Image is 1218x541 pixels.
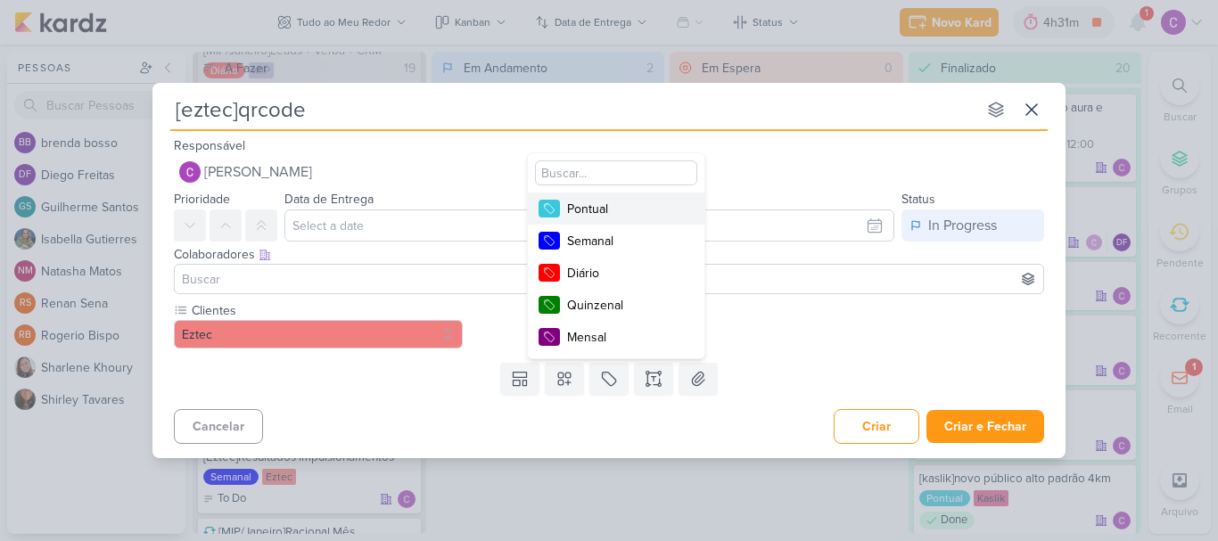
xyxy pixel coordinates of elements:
div: Pontual [567,200,683,218]
button: [PERSON_NAME] [174,156,1044,188]
span: [PERSON_NAME] [204,161,312,183]
div: Colaboradores [174,245,1044,264]
button: In Progress [901,209,1044,242]
label: Responsável [174,138,245,153]
input: Kard Sem Título [170,94,976,126]
img: Carlos Lima [179,161,201,183]
button: Criar [834,409,919,444]
input: Select a date [284,209,894,242]
div: Semanal [567,232,683,250]
input: Buscar [178,268,1040,290]
label: Data de Entrega [284,192,374,207]
div: Diário [567,264,683,283]
input: Buscar... [535,160,697,185]
label: Clientes [190,301,463,320]
div: In Progress [928,215,997,236]
button: Cancelar [174,409,263,444]
button: Pontual [528,193,704,225]
label: Prioridade [174,192,230,207]
label: Status [901,192,935,207]
button: Diário [528,257,704,289]
button: Mensal [528,321,704,353]
div: Mensal [567,328,683,347]
button: Semanal [528,225,704,257]
button: Eztec [174,320,463,348]
div: Quinzenal [567,296,683,315]
button: Criar e Fechar [926,410,1044,443]
button: Quinzenal [528,289,704,321]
